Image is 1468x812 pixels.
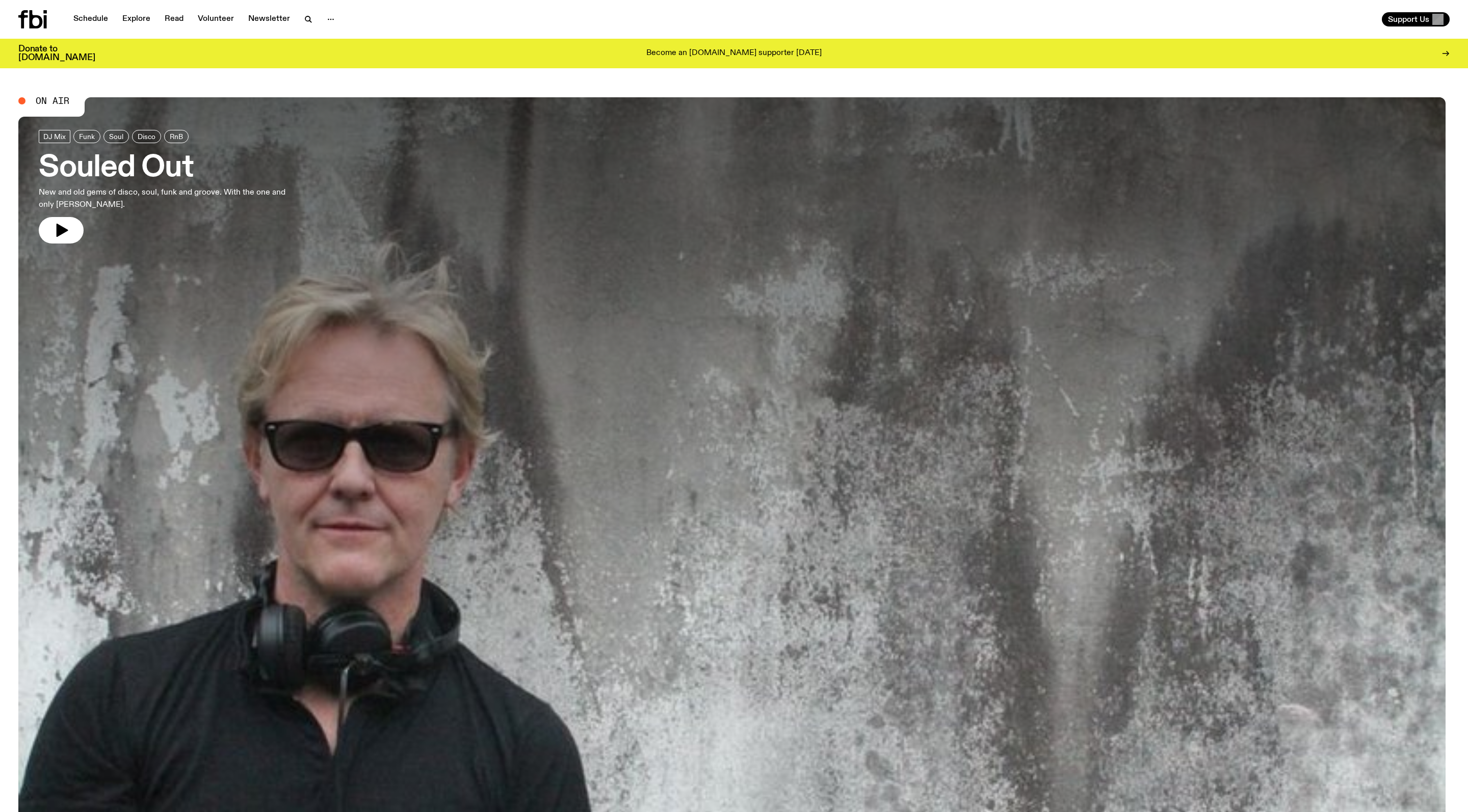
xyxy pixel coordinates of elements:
[132,130,161,143] a: Disco
[39,130,70,143] a: DJ Mix
[159,12,190,26] a: Read
[138,132,155,140] span: Disco
[73,130,100,143] a: Funk
[103,130,129,143] a: Soul
[164,130,189,143] a: RnB
[79,132,95,140] span: Funk
[116,12,156,26] a: Explore
[1382,12,1450,26] button: Support Us
[646,49,822,58] p: Become an [DOMAIN_NAME] supporter [DATE]
[39,130,300,243] a: Souled OutNew and old gems of disco, soul, funk and groove. With the one and only [PERSON_NAME].
[109,132,123,140] span: Soul
[39,186,300,211] p: New and old gems of disco, soul, funk and groove. With the one and only [PERSON_NAME].
[18,45,95,62] h3: Donate to [DOMAIN_NAME]
[242,12,296,26] a: Newsletter
[67,12,114,26] a: Schedule
[1388,15,1429,24] span: Support Us
[170,132,183,140] span: RnB
[39,154,300,182] h3: Souled Out
[36,96,69,105] span: On Air
[192,12,240,26] a: Volunteer
[43,132,66,140] span: DJ Mix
